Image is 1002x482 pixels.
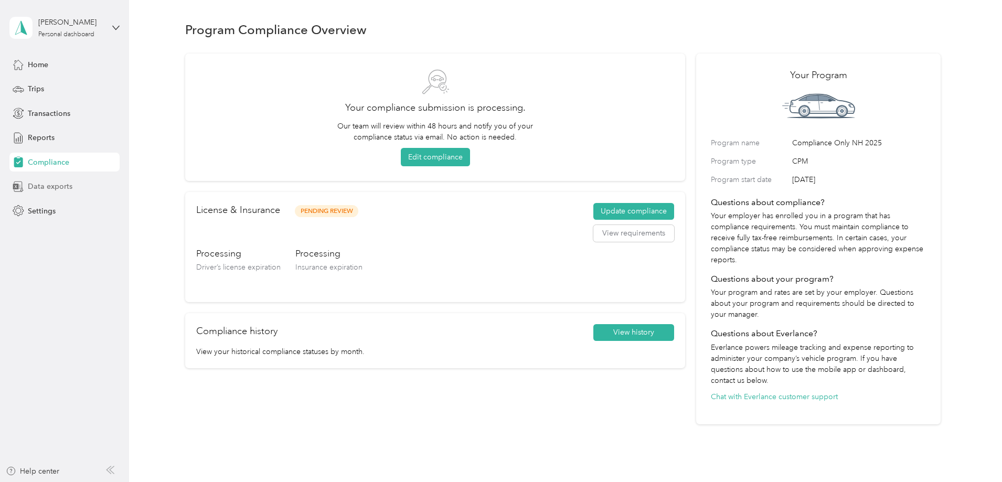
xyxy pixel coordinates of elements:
[711,210,926,265] p: Your employer has enrolled you in a program that has compliance requirements. You must maintain c...
[38,31,94,38] div: Personal dashboard
[196,203,280,217] h2: License & Insurance
[711,156,788,167] label: Program type
[6,466,59,477] button: Help center
[711,137,788,148] label: Program name
[196,324,278,338] h2: Compliance history
[711,287,926,320] p: Your program and rates are set by your employer. Questions about your program and requirements sh...
[28,83,44,94] span: Trips
[593,324,674,341] button: View history
[295,247,363,260] h3: Processing
[196,247,281,260] h3: Processing
[28,157,69,168] span: Compliance
[28,132,55,143] span: Reports
[792,156,926,167] span: CPM
[295,263,363,272] span: Insurance expiration
[28,59,48,70] span: Home
[593,225,674,242] button: View requirements
[185,24,367,35] h1: Program Compliance Overview
[711,342,926,386] p: Everlance powers mileage tracking and expense reporting to administer your company’s vehicle prog...
[593,203,674,220] button: Update compliance
[711,273,926,285] h4: Questions about your program?
[200,101,670,115] h2: Your compliance submission is processing.
[711,68,926,82] h2: Your Program
[295,205,358,217] span: Pending Review
[196,346,674,357] p: View your historical compliance statuses by month.
[711,174,788,185] label: Program start date
[333,121,538,143] p: Our team will review within 48 hours and notify you of your compliance status via email. No actio...
[28,181,72,192] span: Data exports
[943,423,1002,482] iframe: Everlance-gr Chat Button Frame
[196,263,281,272] span: Driver’s license expiration
[28,206,56,217] span: Settings
[711,391,838,402] button: Chat with Everlance customer support
[792,137,926,148] span: Compliance Only NH 2025
[711,327,926,340] h4: Questions about Everlance?
[28,108,70,119] span: Transactions
[401,148,470,166] button: Edit compliance
[792,174,926,185] span: [DATE]
[38,17,104,28] div: [PERSON_NAME]
[711,196,926,209] h4: Questions about compliance?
